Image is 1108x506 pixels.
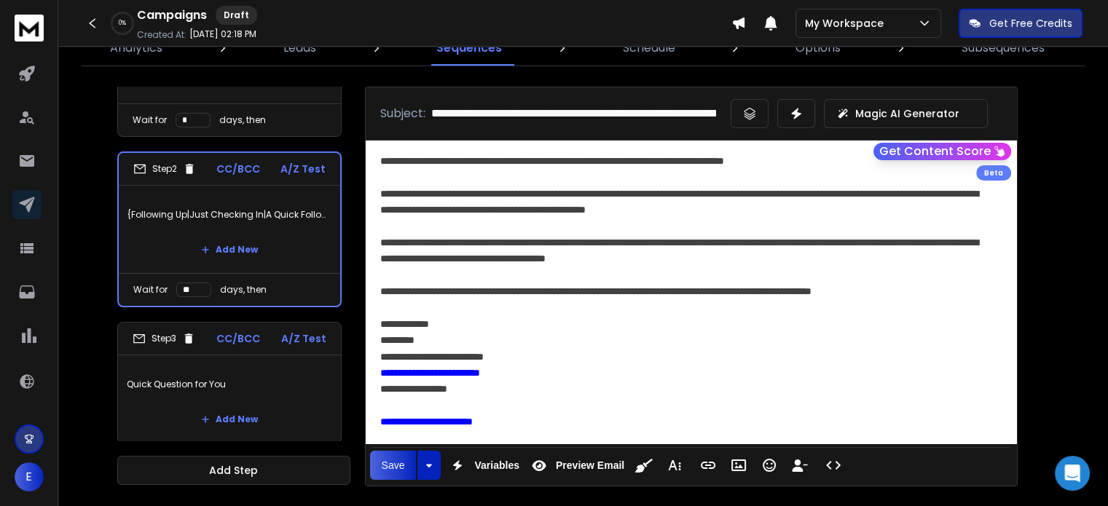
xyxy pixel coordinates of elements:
a: Schedule [614,31,684,66]
p: Schedule [623,39,675,57]
div: Open Intercom Messenger [1055,456,1090,491]
button: Save [370,451,417,480]
button: Preview Email [525,451,627,480]
p: Created At: [137,29,186,41]
li: Step2CC/BCCA/Z Test{Following Up|Just Checking In|A Quick Follow-Up} on My Last EmailAdd NewWait ... [117,151,342,307]
p: {Following Up|Just Checking In|A Quick Follow-Up} on My Last Email [127,194,331,235]
p: Sequences [436,39,502,57]
img: logo [15,15,44,41]
button: Code View [820,451,847,480]
p: CC/BCC [216,331,260,346]
p: Wait for [133,114,167,126]
button: E [15,462,44,491]
span: Preview Email [553,459,627,472]
p: Subject: [380,105,425,122]
div: Draft [216,6,257,25]
a: Options [787,31,849,66]
h1: Campaigns [137,7,207,24]
button: Variables [444,451,522,480]
span: Variables [471,459,522,472]
button: Add Step [117,456,350,485]
div: Beta [976,165,1011,181]
p: Quick Question for You [127,364,332,405]
div: Step 2 [133,162,196,175]
li: Step3CC/BCCA/Z TestQuick Question for YouAdd New [117,322,342,443]
button: Insert Image (Ctrl+P) [725,451,753,480]
button: More Text [661,451,688,480]
button: Add New [189,405,270,434]
a: Leads [275,31,325,66]
p: A/Z Test [280,162,326,176]
p: Get Free Credits [989,16,1072,31]
button: Get Content Score [873,143,1011,160]
p: days, then [220,284,267,296]
p: Analytics [110,39,162,57]
p: Wait for [133,284,168,296]
button: Emoticons [755,451,783,480]
button: Add New [189,235,270,264]
a: Subsequences [953,31,1053,66]
p: A/Z Test [281,331,326,346]
div: Step 3 [133,332,195,345]
p: Magic AI Generator [855,106,959,121]
p: [DATE] 02:18 PM [189,28,256,40]
a: Analytics [101,31,171,66]
button: Insert Unsubscribe Link [786,451,814,480]
button: Get Free Credits [959,9,1083,38]
button: Insert Link (Ctrl+K) [694,451,722,480]
a: Sequences [428,31,511,66]
p: My Workspace [805,16,889,31]
p: days, then [219,114,266,126]
p: Leads [283,39,316,57]
p: 0 % [119,19,126,28]
button: Clean HTML [630,451,658,480]
p: CC/BCC [216,162,260,176]
p: Options [795,39,841,57]
button: Magic AI Generator [824,99,988,128]
p: Subsequences [962,39,1045,57]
